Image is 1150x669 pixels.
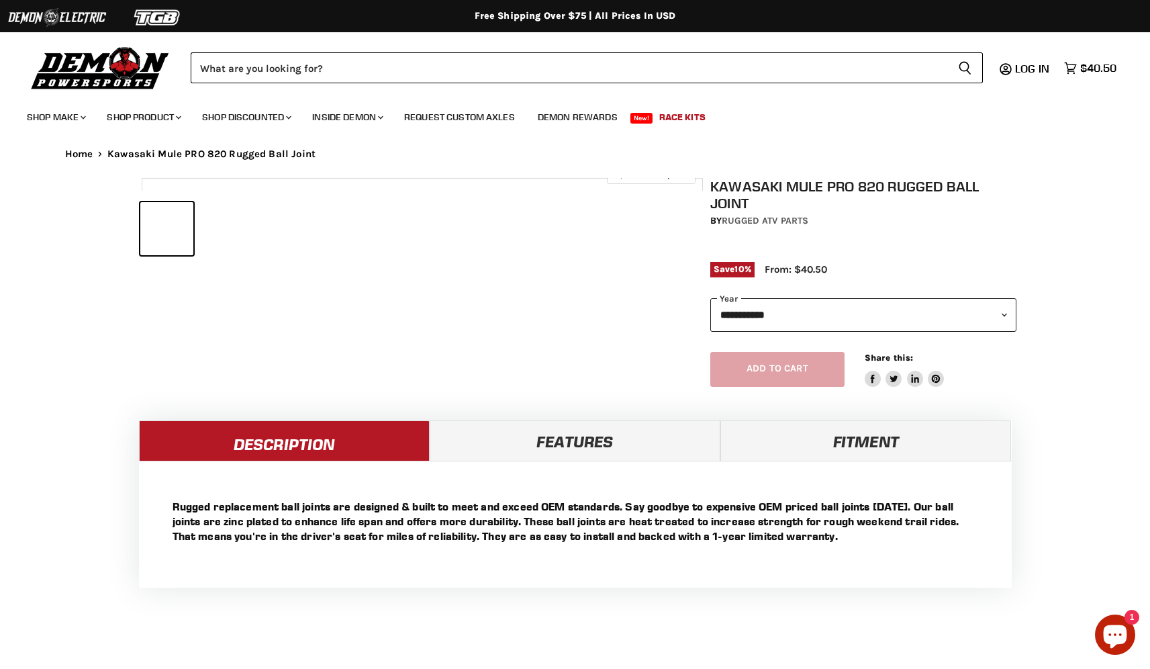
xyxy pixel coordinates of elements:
[139,420,430,461] a: Description
[192,103,299,131] a: Shop Discounted
[765,263,827,275] span: From: $40.50
[734,264,744,274] span: 10
[191,52,947,83] input: Search
[614,169,688,179] span: Click to expand
[302,103,391,131] a: Inside Demon
[1057,58,1123,78] a: $40.50
[1091,615,1139,658] inbox-online-store-chat: Shopify online store chat
[97,103,189,131] a: Shop Product
[191,52,983,83] form: Product
[1015,62,1049,75] span: Log in
[1009,62,1057,75] a: Log in
[865,353,913,363] span: Share this:
[630,113,653,124] span: New!
[17,103,94,131] a: Shop Make
[649,103,716,131] a: Race Kits
[722,215,808,226] a: Rugged ATV Parts
[7,5,107,30] img: Demon Electric Logo 2
[17,98,1113,131] ul: Main menu
[1080,62,1116,75] span: $40.50
[710,262,755,277] span: Save %
[528,103,628,131] a: Demon Rewards
[38,148,1112,160] nav: Breadcrumbs
[140,202,193,255] button: IMAGE thumbnail
[107,5,208,30] img: TGB Logo 2
[947,52,983,83] button: Search
[710,178,1016,212] h1: Kawasaki Mule PRO 820 Rugged Ball Joint
[38,10,1112,22] div: Free Shipping Over $75 | All Prices In USD
[173,499,978,543] p: Rugged replacement ball joints are designed & built to meet and exceed OEM standards. Say goodbye...
[27,44,174,91] img: Demon Powersports
[394,103,525,131] a: Request Custom Axles
[710,298,1016,331] select: year
[720,420,1011,461] a: Fitment
[107,148,316,160] span: Kawasaki Mule PRO 820 Rugged Ball Joint
[865,352,945,388] aside: Share this:
[710,214,1016,228] div: by
[430,420,720,461] a: Features
[65,148,93,160] a: Home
